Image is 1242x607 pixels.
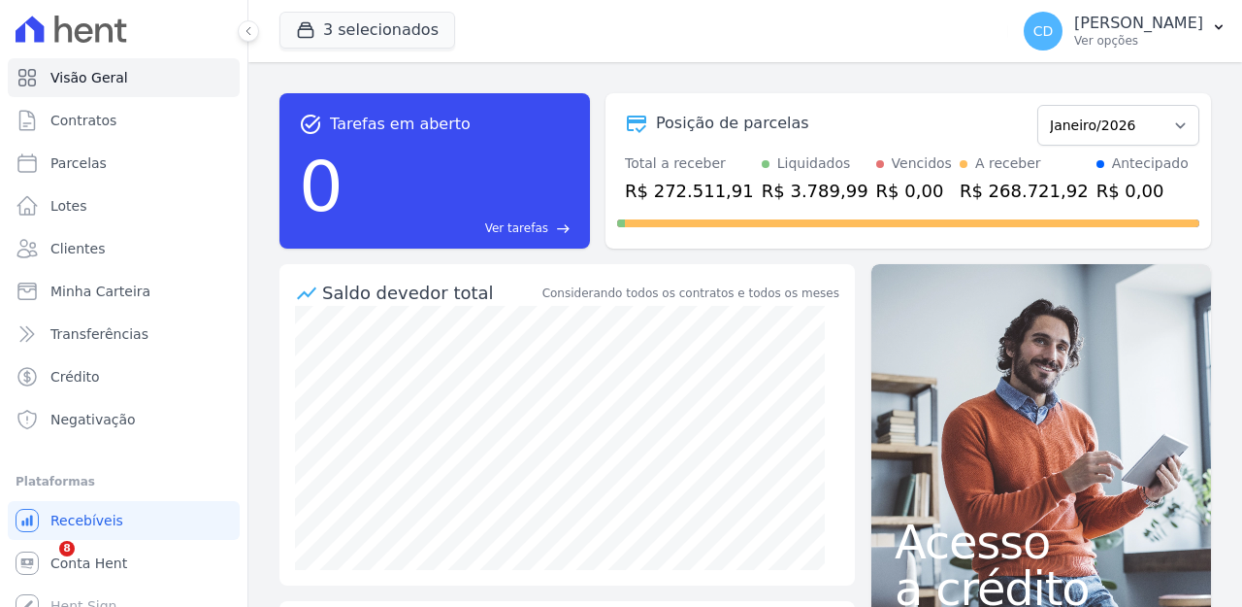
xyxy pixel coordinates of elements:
[8,501,240,540] a: Recebíveis
[975,153,1041,174] div: A receber
[8,229,240,268] a: Clientes
[322,280,539,306] div: Saldo devedor total
[625,178,754,204] div: R$ 272.511,91
[1074,14,1203,33] p: [PERSON_NAME]
[8,186,240,225] a: Lotes
[50,511,123,530] span: Recebíveis
[960,178,1089,204] div: R$ 268.721,92
[556,221,571,236] span: east
[8,544,240,583] a: Conta Hent
[50,196,87,216] span: Lotes
[8,357,240,396] a: Crédito
[279,12,455,49] button: 3 selecionados
[625,153,754,174] div: Total a receber
[1112,153,1189,174] div: Antecipado
[50,239,105,258] span: Clientes
[50,554,127,573] span: Conta Hent
[485,219,548,237] span: Ver tarefas
[656,112,809,135] div: Posição de parcelas
[16,470,232,493] div: Plataformas
[876,178,952,204] div: R$ 0,00
[50,282,150,301] span: Minha Carteira
[299,136,343,237] div: 0
[50,111,116,130] span: Contratos
[8,101,240,140] a: Contratos
[8,272,240,311] a: Minha Carteira
[1074,33,1203,49] p: Ver opções
[542,285,839,302] div: Considerando todos os contratos e todos os meses
[50,324,148,344] span: Transferências
[50,367,100,387] span: Crédito
[59,541,75,556] span: 8
[299,113,322,136] span: task_alt
[1096,178,1189,204] div: R$ 0,00
[8,315,240,354] a: Transferências
[1033,24,1054,38] span: CD
[50,68,128,87] span: Visão Geral
[777,153,851,174] div: Liquidados
[1008,4,1242,58] button: CD [PERSON_NAME] Ver opções
[8,58,240,97] a: Visão Geral
[19,541,66,588] iframe: Intercom live chat
[330,113,471,136] span: Tarefas em aberto
[892,153,952,174] div: Vencidos
[762,178,868,204] div: R$ 3.789,99
[8,144,240,183] a: Parcelas
[895,519,1188,565] span: Acesso
[50,410,136,429] span: Negativação
[351,219,571,237] a: Ver tarefas east
[50,153,107,173] span: Parcelas
[8,400,240,439] a: Negativação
